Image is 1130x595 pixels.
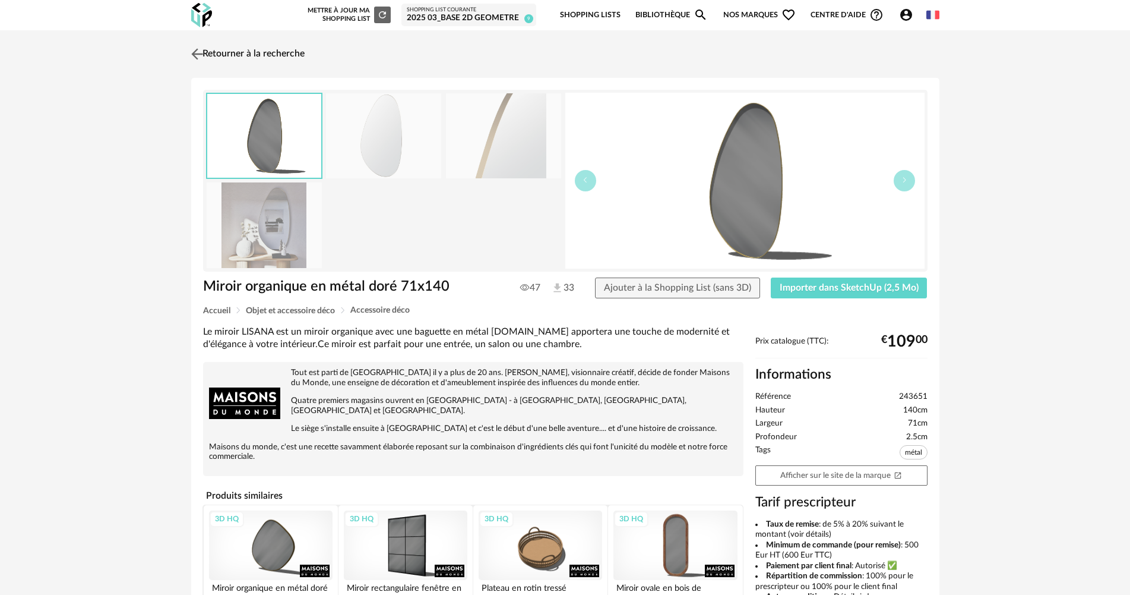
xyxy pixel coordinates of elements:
img: svg+xml;base64,PHN2ZyB3aWR0aD0iMjQiIGhlaWdodD0iMjQiIHZpZXdCb3g9IjAgMCAyNCAyNCIgZmlsbD0ibm9uZSIgeG... [188,45,205,62]
img: thumbnail.png [565,93,925,269]
p: Le siège s'installe ensuite à [GEOGRAPHIC_DATA] et c'est le début d'une belle aventure.... et d'u... [209,424,737,434]
span: 2.5cm [906,432,928,443]
div: 3D HQ [479,511,514,527]
span: Account Circle icon [899,8,913,22]
div: 3D HQ [344,511,379,527]
h2: Informations [755,366,928,383]
div: Mettre à jour ma Shopping List [305,7,391,23]
h4: Produits similaires [203,487,743,505]
span: Accueil [203,307,230,315]
img: miroir-organique-en-metal-dore-71x140-1000-7-29-243651_3.jpg [207,182,322,267]
span: métal [900,445,928,459]
li: : 100% pour le prescripteur ou 100% pour le client final [755,571,928,592]
h1: Miroir organique en métal doré 71x140 [203,278,498,296]
span: 71cm [908,418,928,429]
span: Accessoire déco [350,306,410,314]
span: Largeur [755,418,783,429]
span: Ajouter à la Shopping List (sans 3D) [604,283,751,292]
span: Open In New icon [894,471,902,479]
img: thumbnail.png [207,94,321,178]
div: 3D HQ [210,511,244,527]
img: brand logo [209,368,280,439]
b: Répartition de commission [766,572,862,580]
button: Importer dans SketchUp (2,5 Mo) [771,278,928,299]
span: 140cm [903,405,928,416]
span: Help Circle Outline icon [869,8,884,22]
li: : Autorisé ✅ [755,561,928,572]
p: Quatre premiers magasins ouvrent en [GEOGRAPHIC_DATA] - à [GEOGRAPHIC_DATA], [GEOGRAPHIC_DATA], [... [209,396,737,416]
img: miroir-organique-en-metal-dore-71x140-1000-7-29-243651_2.jpg [446,93,561,178]
span: 243651 [899,392,928,402]
div: € 00 [881,337,928,347]
span: Account Circle icon [899,8,919,22]
p: Tout est parti de [GEOGRAPHIC_DATA] il y a plus de 20 ans. [PERSON_NAME], visionnaire créatif, dé... [209,368,737,388]
span: Profondeur [755,432,797,443]
a: Shopping Lists [560,1,621,29]
div: 2025 03_Base 2D Geometre [407,13,531,24]
span: Importer dans SketchUp (2,5 Mo) [780,283,919,292]
span: Tags [755,445,771,462]
b: Taux de remise [766,520,819,528]
span: Hauteur [755,405,785,416]
img: miroir-organique-en-metal-dore-71x140-1000-7-29-243651_1.jpg [326,93,441,178]
a: Retourner à la recherche [188,41,305,67]
span: 9 [524,14,533,23]
img: Téléchargements [551,282,564,294]
span: Centre d'aideHelp Circle Outline icon [811,8,884,22]
span: 33 [551,282,573,295]
a: Shopping List courante 2025 03_Base 2D Geometre 9 [407,7,531,24]
div: 3D HQ [614,511,648,527]
span: 109 [887,337,916,347]
li: : 500 Eur HT (600 Eur TTC) [755,540,928,561]
img: OXP [191,3,212,27]
span: Heart Outline icon [781,8,796,22]
img: fr [926,8,939,21]
div: Breadcrumb [203,306,928,315]
button: Ajouter à la Shopping List (sans 3D) [595,278,760,299]
b: Paiement par client final [766,562,852,570]
span: Référence [755,392,791,402]
h3: Tarif prescripteur [755,494,928,511]
span: Objet et accessoire déco [246,307,335,315]
b: Minimum de commande (pour remise) [766,541,901,549]
div: Le miroir LISANA est un miroir organique avec une baguette en métal [DOMAIN_NAME] apportera une t... [203,326,743,351]
span: Refresh icon [377,11,388,18]
a: BibliothèqueMagnify icon [635,1,708,29]
span: Magnify icon [694,8,708,22]
span: Nos marques [723,1,796,29]
li: : de 5% à 20% suivant le montant (voir détails) [755,520,928,540]
div: Prix catalogue (TTC): [755,336,928,358]
a: Afficher sur le site de la marqueOpen In New icon [755,465,928,486]
p: Maisons du monde, c'est une recette savamment élaborée reposant sur la combinaison d'ingrédients ... [209,442,737,462]
div: Shopping List courante [407,7,531,14]
span: 47 [520,282,540,294]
